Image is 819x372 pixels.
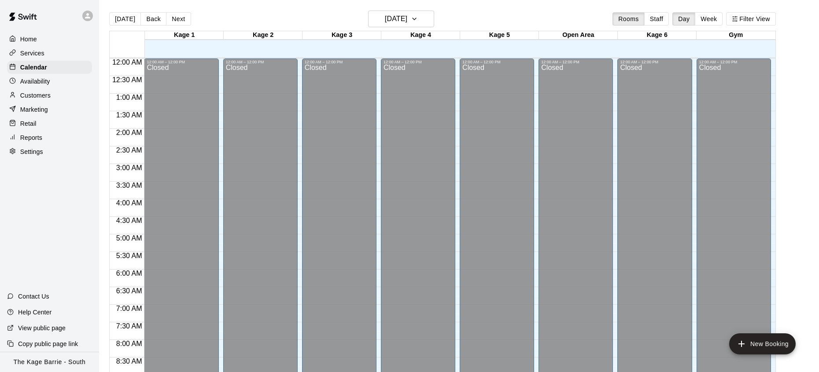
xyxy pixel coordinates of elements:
[114,129,144,136] span: 2:00 AM
[7,131,92,144] a: Reports
[114,234,144,242] span: 5:00 AM
[20,105,48,114] p: Marketing
[20,49,44,58] p: Services
[145,31,224,40] div: Kage 1
[18,308,52,317] p: Help Center
[462,60,531,64] div: 12:00 AM – 12:00 PM
[7,117,92,130] a: Retail
[20,147,43,156] p: Settings
[18,339,78,348] p: Copy public page link
[541,60,610,64] div: 12:00 AM – 12:00 PM
[114,146,144,154] span: 2:30 AM
[618,31,697,40] div: Kage 6
[699,60,768,64] div: 12:00 AM – 12:00 PM
[114,340,144,347] span: 8:00 AM
[114,270,144,277] span: 6:00 AM
[729,333,796,354] button: add
[7,33,92,46] a: Home
[368,11,434,27] button: [DATE]
[726,12,775,26] button: Filter View
[226,60,295,64] div: 12:00 AM – 12:00 PM
[114,287,144,295] span: 6:30 AM
[384,60,453,64] div: 12:00 AM – 12:00 PM
[114,182,144,189] span: 3:30 AM
[612,12,644,26] button: Rooms
[7,75,92,88] a: Availability
[620,60,689,64] div: 12:00 AM – 12:00 PM
[114,217,144,224] span: 4:30 AM
[166,12,191,26] button: Next
[114,111,144,119] span: 1:30 AM
[460,31,539,40] div: Kage 5
[110,76,144,84] span: 12:30 AM
[114,357,144,365] span: 8:30 AM
[381,31,460,40] div: Kage 4
[114,322,144,330] span: 7:30 AM
[18,292,49,301] p: Contact Us
[140,12,166,26] button: Back
[114,94,144,101] span: 1:00 AM
[644,12,669,26] button: Staff
[20,91,51,100] p: Customers
[385,13,407,25] h6: [DATE]
[303,31,381,40] div: Kage 3
[697,31,775,40] div: Gym
[20,119,37,128] p: Retail
[14,357,86,367] p: The Kage Barrie - South
[7,47,92,60] a: Services
[109,12,141,26] button: [DATE]
[305,60,374,64] div: 12:00 AM – 12:00 PM
[7,61,92,74] a: Calendar
[672,12,695,26] button: Day
[20,133,42,142] p: Reports
[539,31,618,40] div: Open Area
[147,60,216,64] div: 12:00 AM – 12:00 PM
[114,305,144,312] span: 7:00 AM
[18,324,66,332] p: View public page
[110,58,144,66] span: 12:00 AM
[7,145,92,158] a: Settings
[224,31,303,40] div: Kage 2
[7,103,92,116] a: Marketing
[20,77,50,86] p: Availability
[114,252,144,259] span: 5:30 AM
[20,35,37,44] p: Home
[7,89,92,102] a: Customers
[20,63,47,72] p: Calendar
[695,12,723,26] button: Week
[114,164,144,171] span: 3:00 AM
[114,199,144,207] span: 4:00 AM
